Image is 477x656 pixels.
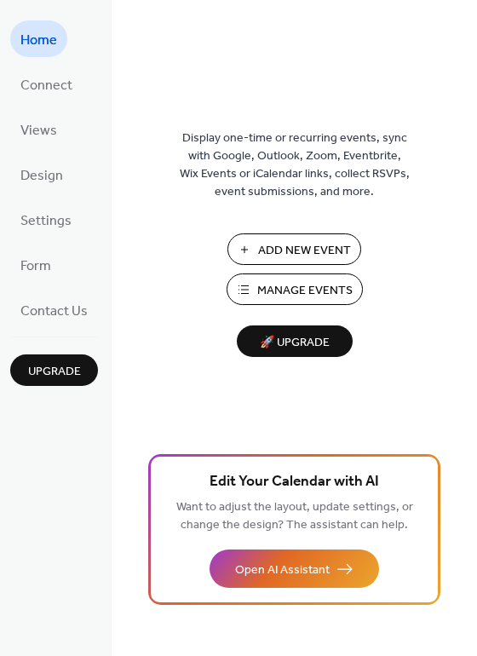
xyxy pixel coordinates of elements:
[227,233,361,265] button: Add New Event
[20,72,72,99] span: Connect
[10,156,73,193] a: Design
[20,253,51,279] span: Form
[258,242,351,260] span: Add New Event
[20,163,63,189] span: Design
[20,208,72,234] span: Settings
[247,331,342,354] span: 🚀 Upgrade
[257,282,353,300] span: Manage Events
[28,363,81,381] span: Upgrade
[20,298,88,325] span: Contact Us
[235,561,330,579] span: Open AI Assistant
[10,20,67,57] a: Home
[227,273,363,305] button: Manage Events
[10,246,61,283] a: Form
[176,496,413,537] span: Want to adjust the layout, update settings, or change the design? The assistant can help.
[10,291,98,328] a: Contact Us
[10,111,67,147] a: Views
[20,118,57,144] span: Views
[180,129,410,201] span: Display one-time or recurring events, sync with Google, Outlook, Zoom, Eventbrite, Wix Events or ...
[10,354,98,386] button: Upgrade
[10,201,82,238] a: Settings
[10,66,83,102] a: Connect
[20,27,57,54] span: Home
[210,470,379,494] span: Edit Your Calendar with AI
[237,325,353,357] button: 🚀 Upgrade
[210,550,379,588] button: Open AI Assistant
